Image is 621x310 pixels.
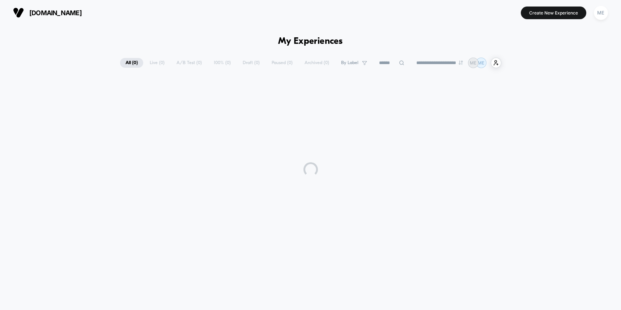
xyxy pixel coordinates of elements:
button: [DOMAIN_NAME] [11,7,84,18]
img: Visually logo [13,7,24,18]
span: All ( 0 ) [120,58,143,68]
span: [DOMAIN_NAME] [29,9,82,17]
p: ME [470,60,476,66]
button: Create New Experience [521,7,586,19]
div: ME [594,6,608,20]
p: ME [478,60,484,66]
button: ME [592,5,610,20]
h1: My Experiences [278,36,343,47]
img: end [459,60,463,65]
span: By Label [341,60,358,66]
